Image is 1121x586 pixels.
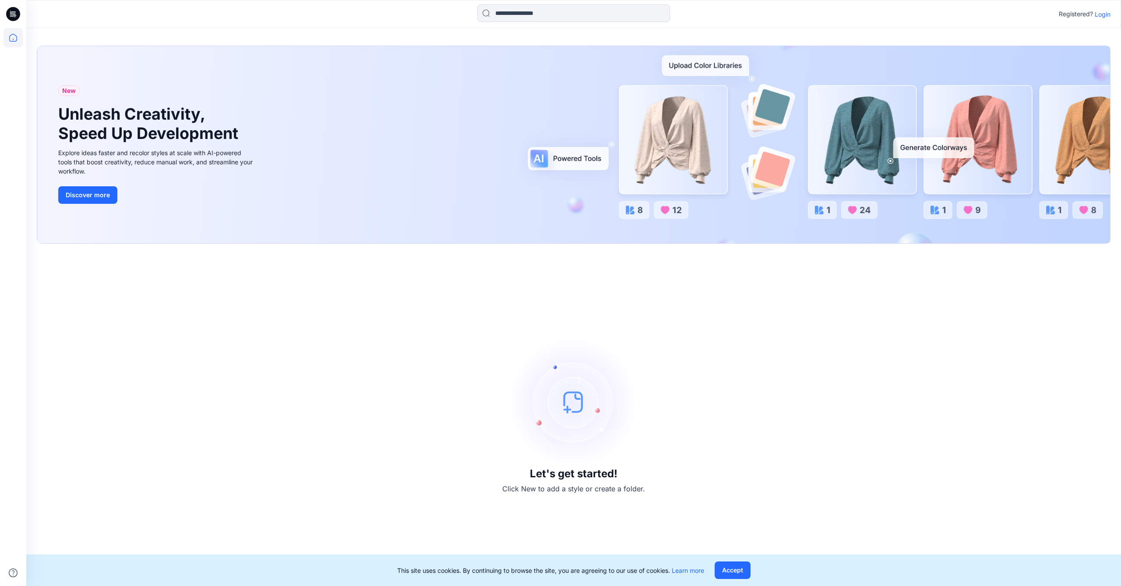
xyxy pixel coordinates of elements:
[58,105,242,142] h1: Unleash Creativity, Speed Up Development
[502,483,645,494] p: Click New to add a style or create a folder.
[58,148,255,176] div: Explore ideas faster and recolor styles at scale with AI-powered tools that boost creativity, red...
[715,561,751,579] button: Accept
[1095,10,1110,19] p: Login
[58,186,117,204] button: Discover more
[530,468,617,480] h3: Let's get started!
[508,336,639,468] img: empty-state-image.svg
[672,567,704,574] a: Learn more
[62,85,76,96] span: New
[1059,9,1093,19] p: Registered?
[58,186,255,204] a: Discover more
[397,566,704,575] p: This site uses cookies. By continuing to browse the site, you are agreeing to our use of cookies.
